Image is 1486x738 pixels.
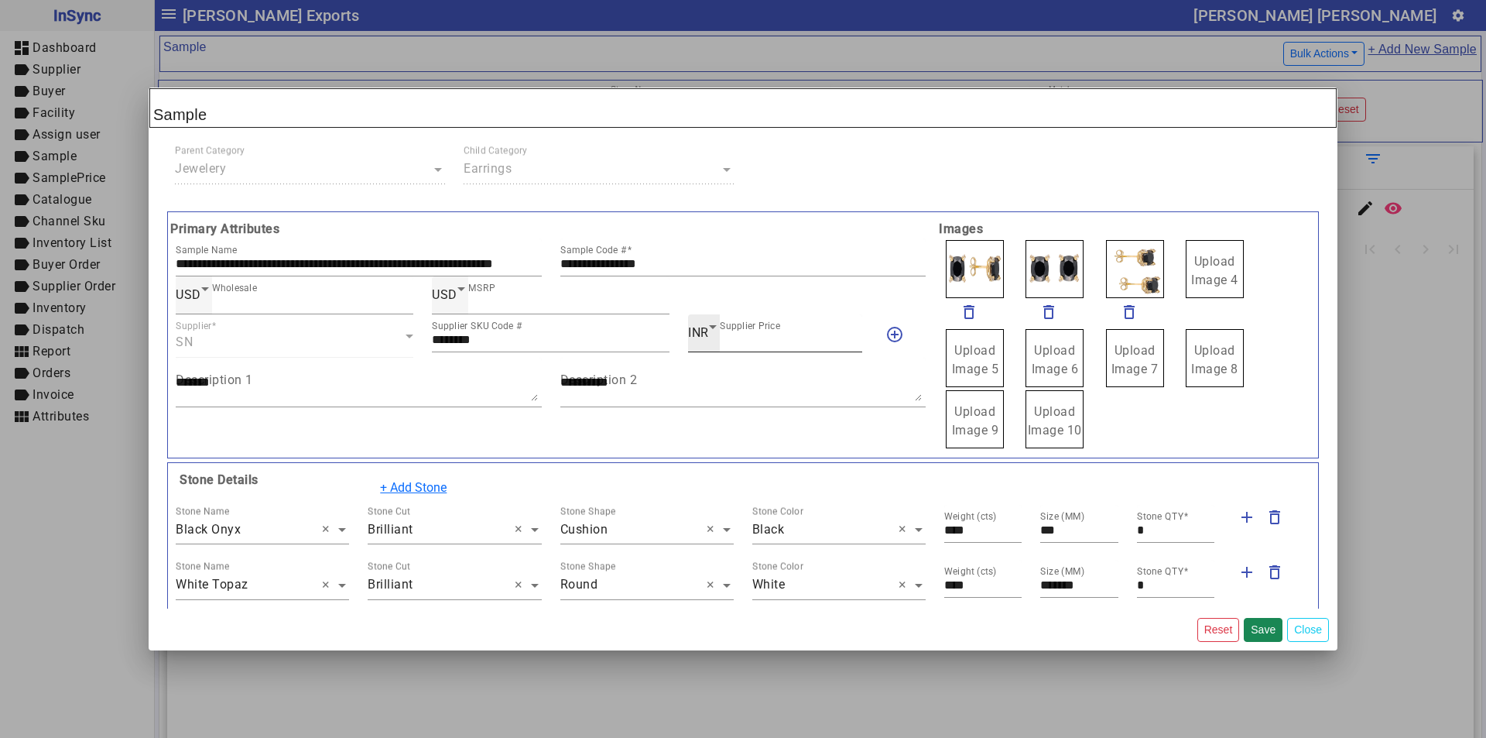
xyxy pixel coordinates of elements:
span: USD [176,287,201,302]
mat-label: Supplier Price [720,321,780,331]
mat-icon: delete_outline [960,303,978,321]
mat-icon: add [1238,563,1256,582]
span: Clear all [707,520,720,539]
div: Stone Name [176,560,229,574]
div: Stone Color [752,560,803,574]
div: Stone Shape [560,504,616,518]
mat-icon: add_circle_outline [885,325,904,344]
span: Clear all [515,520,528,539]
span: Clear all [899,520,912,539]
b: Stone Details [176,472,259,487]
button: + Add Stone [370,473,457,503]
img: f7f21bc9-0990-47b7-9da1-2bd1ee3fa7e1 [1025,240,1084,298]
b: Images [935,220,1320,239]
div: Parent Category [175,144,245,158]
mat-label: Supplier SKU Code # [432,321,522,331]
mat-icon: delete_outline [1039,303,1058,321]
mat-label: Description 1 [176,372,253,386]
mat-label: Size (MM) [1040,511,1085,522]
button: Reset [1197,618,1240,642]
span: Upload Image 9 [952,404,999,438]
span: Upload Image 7 [1111,343,1159,376]
span: Upload Image 8 [1191,343,1238,376]
span: Clear all [322,520,335,539]
div: Stone Cut [368,560,410,574]
button: Save [1244,618,1282,642]
span: USD [432,287,457,302]
span: Upload Image 5 [952,343,999,376]
img: 48b876fe-4e13-4325-9505-64691143f26a [946,240,1004,298]
span: Upload Image 10 [1028,404,1082,438]
button: Close [1287,618,1329,642]
div: Stone Shape [560,560,616,574]
mat-label: Description 2 [560,372,638,386]
div: Child Category [464,144,528,158]
mat-label: Weight (cts) [944,566,997,577]
span: Clear all [707,576,720,595]
div: Stone Name [176,504,229,518]
mat-label: Stone QTY [1137,566,1183,577]
mat-label: Size (MM) [1040,566,1085,577]
mat-label: Sample Code # [560,245,627,256]
mat-icon: delete_outline [1265,563,1284,582]
mat-label: Sample Name [176,245,237,256]
mat-label: Weight (cts) [944,511,997,522]
b: Primary Attributes [166,220,935,239]
span: Upload Image 4 [1191,254,1238,287]
mat-icon: delete_outline [1265,508,1284,527]
mat-icon: add [1238,508,1256,527]
span: Clear all [515,576,528,595]
span: Clear all [322,576,335,595]
mat-label: Stone QTY [1137,511,1183,522]
span: Upload Image 6 [1032,343,1079,376]
mat-label: MSRP [468,283,495,293]
img: 3df11a89-38a7-4df6-b2dd-9a86fbbcc8d4 [1106,240,1164,298]
div: Stone Cut [368,504,410,518]
mat-label: Wholesale [212,283,257,293]
div: Stone Color [752,504,803,518]
span: INR [688,325,709,340]
mat-icon: delete_outline [1120,303,1138,321]
span: Clear all [899,576,912,595]
mat-label: Supplier [176,321,212,331]
h2: Sample [149,88,1337,128]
